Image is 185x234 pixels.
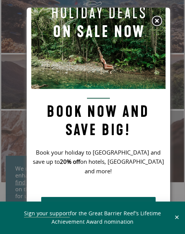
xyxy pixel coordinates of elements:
[60,158,80,165] strong: 20% off
[24,210,70,218] a: Sign your support
[31,98,166,139] h2: Book now and save big!
[41,197,156,220] button: Book Now
[172,214,181,221] button: Close
[31,148,166,176] p: Book your holiday to [GEOGRAPHIC_DATA] and save up to on hotels, [GEOGRAPHIC_DATA] and more!
[24,210,161,226] span: for the Great Barrier Reef’s Lifetime Achievement Award nomination
[151,15,162,27] img: Close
